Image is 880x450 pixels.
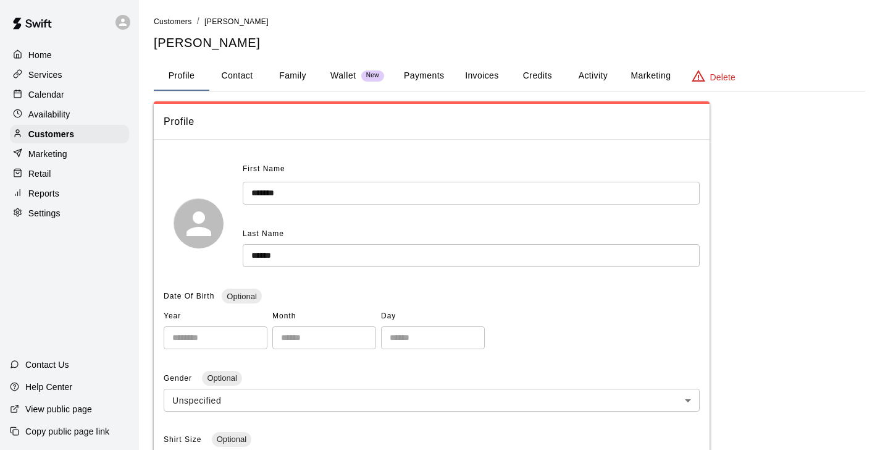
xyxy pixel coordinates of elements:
[28,207,61,219] p: Settings
[164,292,214,300] span: Date Of Birth
[28,168,51,180] p: Retail
[209,61,265,91] button: Contact
[381,307,485,326] span: Day
[25,359,69,371] p: Contact Us
[28,88,64,101] p: Calendar
[394,61,454,91] button: Payments
[222,292,261,301] span: Optional
[164,374,195,383] span: Gender
[197,15,199,28] li: /
[25,403,92,415] p: View public page
[154,35,865,51] h5: [PERSON_NAME]
[154,15,865,28] nav: breadcrumb
[10,184,129,203] a: Reports
[164,307,267,326] span: Year
[28,148,67,160] p: Marketing
[272,307,376,326] span: Month
[454,61,509,91] button: Invoices
[10,85,129,104] a: Calendar
[10,105,129,124] a: Availability
[243,159,285,179] span: First Name
[25,425,109,438] p: Copy public page link
[204,17,269,26] span: [PERSON_NAME]
[565,61,621,91] button: Activity
[28,128,74,140] p: Customers
[202,373,241,383] span: Optional
[28,108,70,121] p: Availability
[154,17,192,26] span: Customers
[28,69,62,81] p: Services
[25,381,72,393] p: Help Center
[10,145,129,163] a: Marketing
[10,204,129,223] a: Settings
[10,46,129,64] a: Home
[243,229,284,238] span: Last Name
[154,61,865,91] div: basic tabs example
[710,71,735,83] p: Delete
[164,389,700,412] div: Unspecified
[621,61,681,91] button: Marketing
[509,61,565,91] button: Credits
[28,49,52,61] p: Home
[154,16,192,26] a: Customers
[28,187,59,200] p: Reports
[164,114,700,130] span: Profile
[10,164,129,183] a: Retail
[212,435,251,444] span: Optional
[164,435,204,444] span: Shirt Size
[265,61,321,91] button: Family
[361,72,384,80] span: New
[10,66,129,84] a: Services
[10,125,129,143] a: Customers
[154,61,209,91] button: Profile
[330,69,356,82] p: Wallet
